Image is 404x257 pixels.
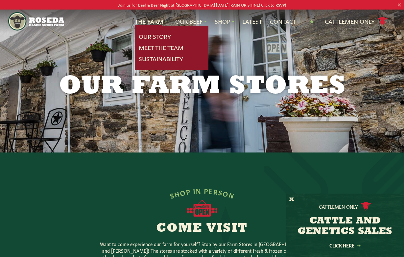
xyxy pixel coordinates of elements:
nav: Main Navigation [8,10,396,33]
span: P [203,187,208,194]
a: Our Story [139,32,171,41]
a: Shop [215,17,234,26]
span: S [218,188,223,196]
a: Sustainability [139,55,183,63]
div: SHOP IN PERSON [169,187,236,199]
a: Latest [242,17,262,26]
a: Click Here [315,243,374,247]
a: Meet The Team [139,43,183,52]
span: I [192,187,196,195]
span: P [185,187,191,195]
span: O [179,188,186,196]
span: H [173,189,180,198]
a: Our Beef [175,17,207,26]
h1: Our Farm Stores [34,74,370,100]
span: S [169,191,175,199]
span: E [208,187,214,195]
h3: CATTLE AND GENETICS SALES [294,216,396,237]
p: Cattlemen Only [319,203,358,210]
a: Cattlemen Only [325,15,388,27]
a: The Farm [135,17,167,26]
span: N [196,187,202,194]
img: cattle-icon.svg [361,202,371,211]
span: N [228,191,235,199]
h2: Come Visit [76,222,328,235]
a: Contact [270,17,296,26]
button: X [289,196,294,203]
p: Join us for Beef & Beer Night at [GEOGRAPHIC_DATA] [DATE]! RAIN OR SHINE! Click to RSVP! [20,1,384,8]
span: O [222,189,229,198]
span: R [213,187,219,195]
img: https://roseda.com/wp-content/uploads/2021/05/roseda-25-header.png [8,12,64,31]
